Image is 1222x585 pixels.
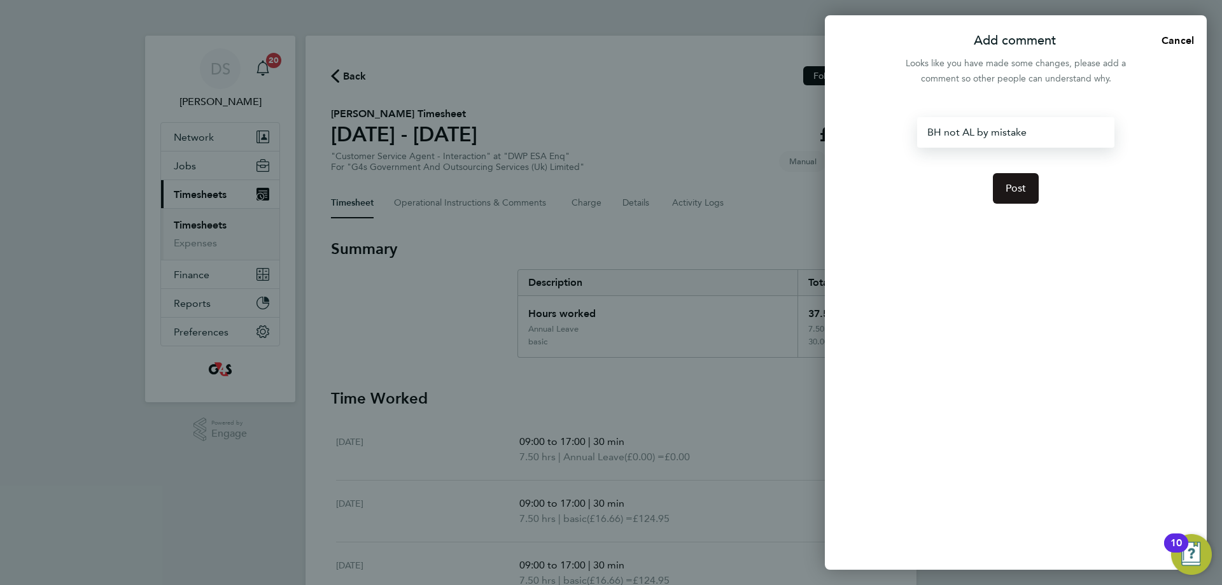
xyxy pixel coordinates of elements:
button: Post [993,173,1039,204]
span: Post [1006,182,1027,195]
p: Add comment [974,32,1056,50]
div: BH not AL by mistake [917,117,1114,148]
div: Looks like you have made some changes, please add a comment so other people can understand why. [899,56,1133,87]
button: Cancel [1141,28,1207,53]
span: Cancel [1158,34,1194,46]
div: 10 [1170,543,1182,560]
button: Open Resource Center, 10 new notifications [1171,534,1212,575]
